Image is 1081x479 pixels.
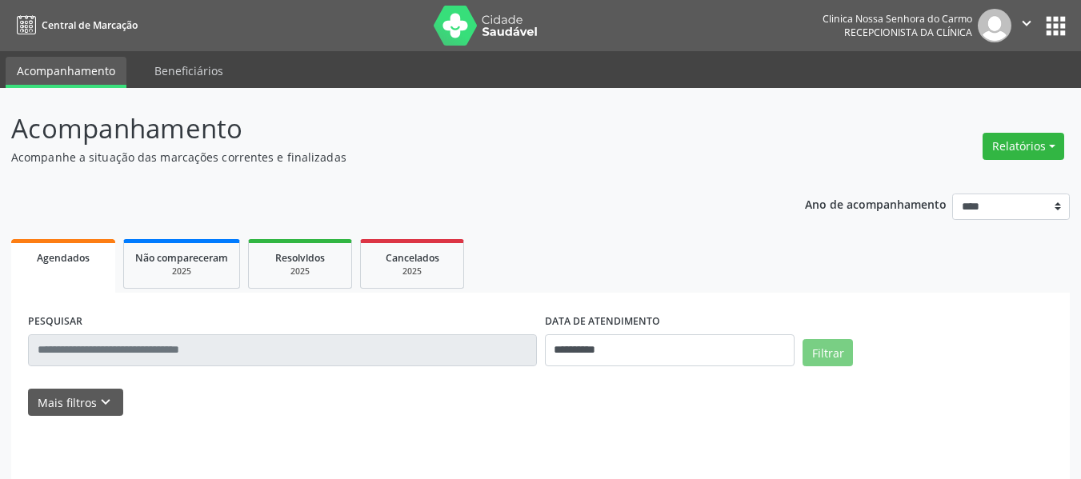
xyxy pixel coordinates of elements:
i: keyboard_arrow_down [97,393,114,411]
span: Não compareceram [135,251,228,265]
i:  [1018,14,1035,32]
button: Filtrar [803,339,853,366]
label: PESQUISAR [28,309,82,334]
a: Acompanhamento [6,57,126,88]
span: Cancelados [386,251,439,265]
p: Acompanhe a situação das marcações correntes e finalizadas [11,149,752,166]
p: Ano de acompanhamento [805,194,947,214]
span: Resolvidos [275,251,325,265]
span: Agendados [37,251,90,265]
div: 2025 [372,265,452,277]
span: Recepcionista da clínica [844,26,972,39]
a: Beneficiários [143,57,234,85]
div: 2025 [260,265,340,277]
a: Central de Marcação [11,12,138,38]
div: Clinica Nossa Senhora do Carmo [823,12,972,26]
label: DATA DE ATENDIMENTO [545,309,660,334]
button: Mais filtroskeyboard_arrow_down [28,389,123,417]
button: apps [1042,12,1070,40]
p: Acompanhamento [11,109,752,149]
span: Central de Marcação [42,18,138,32]
img: img [978,9,1011,42]
button: Relatórios [983,133,1064,160]
button:  [1011,9,1042,42]
div: 2025 [135,265,228,277]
